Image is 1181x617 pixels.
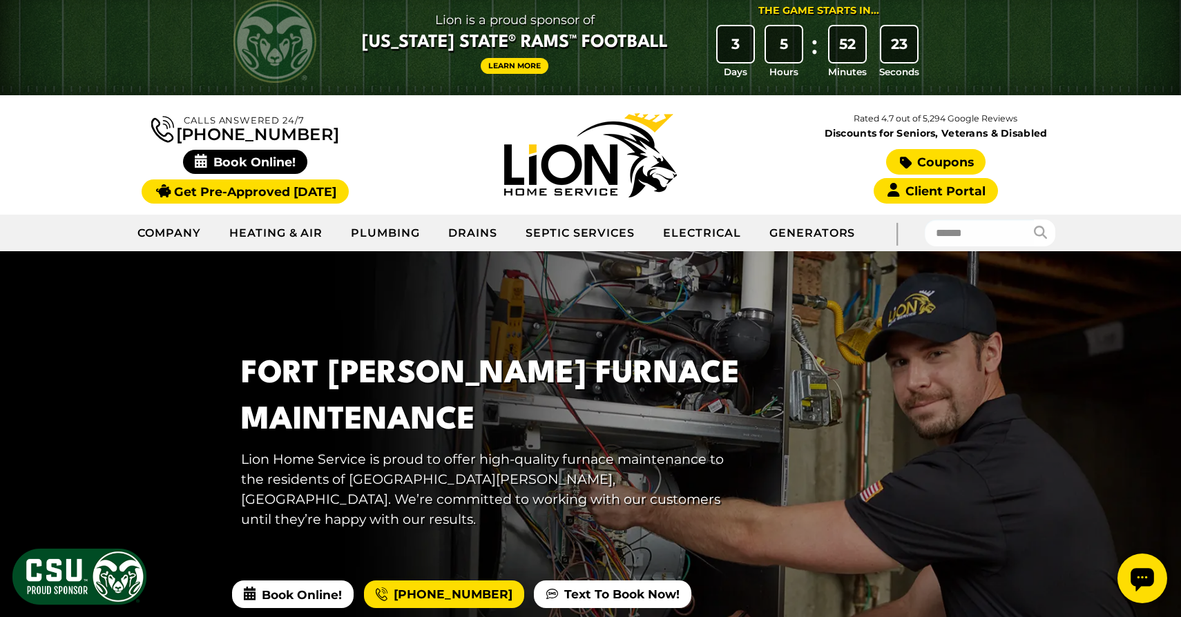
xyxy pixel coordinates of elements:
[142,179,348,204] a: Get Pre-Approved [DATE]
[756,216,870,251] a: Generators
[718,26,753,62] div: 3
[504,113,677,197] img: Lion Home Service
[869,215,924,251] div: |
[364,580,524,608] a: [PHONE_NUMBER]
[434,216,512,251] a: Drains
[232,580,354,608] span: Book Online!
[241,449,744,529] p: Lion Home Service is proud to offer high-quality furnace maintenance to the residents of [GEOGRAP...
[649,216,756,251] a: Electrical
[534,580,691,608] a: Text To Book Now!
[766,128,1106,138] span: Discounts for Seniors, Veterans & Disabled
[362,31,668,55] span: [US_STATE] State® Rams™ Football
[362,9,668,31] span: Lion is a proud sponsor of
[6,6,55,55] div: Open chat widget
[124,216,215,251] a: Company
[763,111,1108,126] p: Rated 4.7 out of 5,294 Google Reviews
[724,65,747,79] span: Days
[241,351,744,444] h1: Fort [PERSON_NAME] Furnace Maintenance
[183,150,308,174] span: Book Online!
[808,26,822,79] div: :
[151,113,339,143] a: [PHONE_NUMBER]
[481,58,548,74] a: Learn More
[215,216,337,251] a: Heating & Air
[758,3,879,19] div: The Game Starts in...
[766,26,802,62] div: 5
[337,216,434,251] a: Plumbing
[874,178,998,204] a: Client Portal
[879,65,919,79] span: Seconds
[10,547,148,607] img: CSU Sponsor Badge
[769,65,798,79] span: Hours
[881,26,917,62] div: 23
[828,65,867,79] span: Minutes
[512,216,649,251] a: Septic Services
[886,149,986,175] a: Coupons
[829,26,865,62] div: 52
